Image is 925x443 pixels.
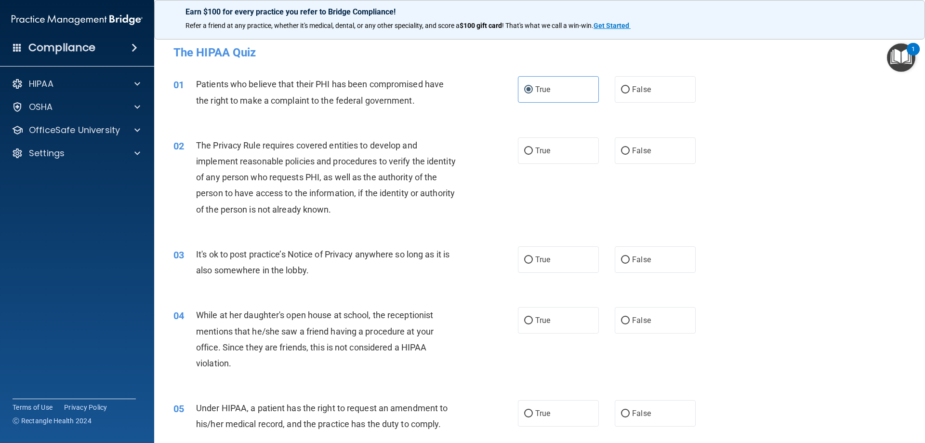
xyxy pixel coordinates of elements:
span: True [535,316,550,325]
strong: Get Started [594,22,629,29]
span: The Privacy Rule requires covered entities to develop and implement reasonable policies and proce... [196,140,456,215]
a: OfficeSafe University [12,124,140,136]
span: False [632,316,651,325]
h4: Compliance [28,41,95,54]
button: Open Resource Center, 1 new notification [887,43,915,72]
span: False [632,255,651,264]
input: True [524,148,533,155]
input: True [524,86,533,94]
input: False [621,317,630,324]
input: False [621,410,630,417]
a: Privacy Policy [64,403,107,412]
h4: The HIPAA Quiz [173,46,906,59]
span: It's ok to post practice’s Notice of Privacy anywhere so long as it is also somewhere in the lobby. [196,249,449,275]
a: HIPAA [12,78,140,90]
span: ! That's what we call a win-win. [502,22,594,29]
div: 1 [912,49,915,62]
a: Get Started [594,22,631,29]
span: True [535,146,550,155]
input: False [621,256,630,264]
a: Settings [12,148,140,159]
span: True [535,255,550,264]
span: Under HIPAA, a patient has the right to request an amendment to his/her medical record, and the p... [196,403,448,429]
span: False [632,85,651,94]
input: False [621,86,630,94]
span: 04 [173,310,184,322]
span: 03 [173,249,184,261]
span: 01 [173,79,184,91]
span: While at her daughter's open house at school, the receptionist mentions that he/she saw a friend ... [196,310,434,368]
span: True [535,85,550,94]
span: True [535,409,550,418]
span: False [632,409,651,418]
span: Patients who believe that their PHI has been compromised have the right to make a complaint to th... [196,79,444,105]
input: False [621,148,630,155]
input: True [524,256,533,264]
p: Settings [29,148,65,159]
input: True [524,317,533,324]
p: HIPAA [29,78,53,90]
input: True [524,410,533,417]
span: 02 [173,140,184,152]
span: Refer a friend at any practice, whether it's medical, dental, or any other speciality, and score a [185,22,460,29]
a: OSHA [12,101,140,113]
span: Ⓒ Rectangle Health 2024 [13,416,92,426]
img: PMB logo [12,10,143,29]
p: Earn $100 for every practice you refer to Bridge Compliance! [185,7,894,16]
span: False [632,146,651,155]
a: Terms of Use [13,403,53,412]
span: 05 [173,403,184,415]
strong: $100 gift card [460,22,502,29]
p: OfficeSafe University [29,124,120,136]
p: OSHA [29,101,53,113]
